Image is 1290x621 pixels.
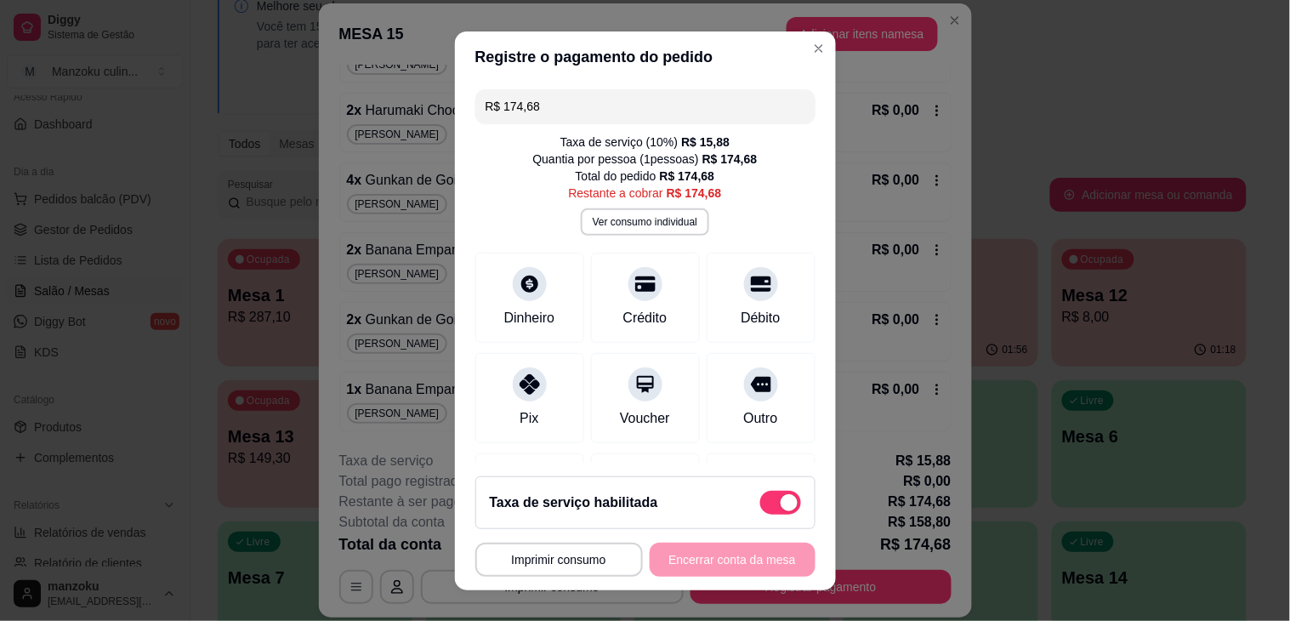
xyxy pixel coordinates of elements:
button: Close [805,35,833,62]
div: Outro [743,408,777,429]
div: R$ 174,68 [667,185,722,202]
h2: Taxa de serviço habilitada [490,493,658,513]
header: Registre o pagamento do pedido [455,31,836,83]
input: Ex.: hambúrguer de cordeiro [486,89,805,123]
div: Débito [741,308,780,328]
div: R$ 174,68 [702,151,758,168]
div: Total do pedido [576,168,715,185]
button: Ver consumo individual [581,208,709,236]
div: Voucher [620,408,670,429]
div: Taxa de serviço ( 10 %) [560,134,730,151]
div: Restante a cobrar [569,185,722,202]
div: Dinheiro [504,308,555,328]
button: Imprimir consumo [475,543,643,577]
div: R$ 15,88 [681,134,730,151]
div: Pix [520,408,538,429]
div: Quantia por pessoa ( 1 pessoas) [533,151,758,168]
div: R$ 174,68 [660,168,715,185]
div: Crédito [623,308,668,328]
